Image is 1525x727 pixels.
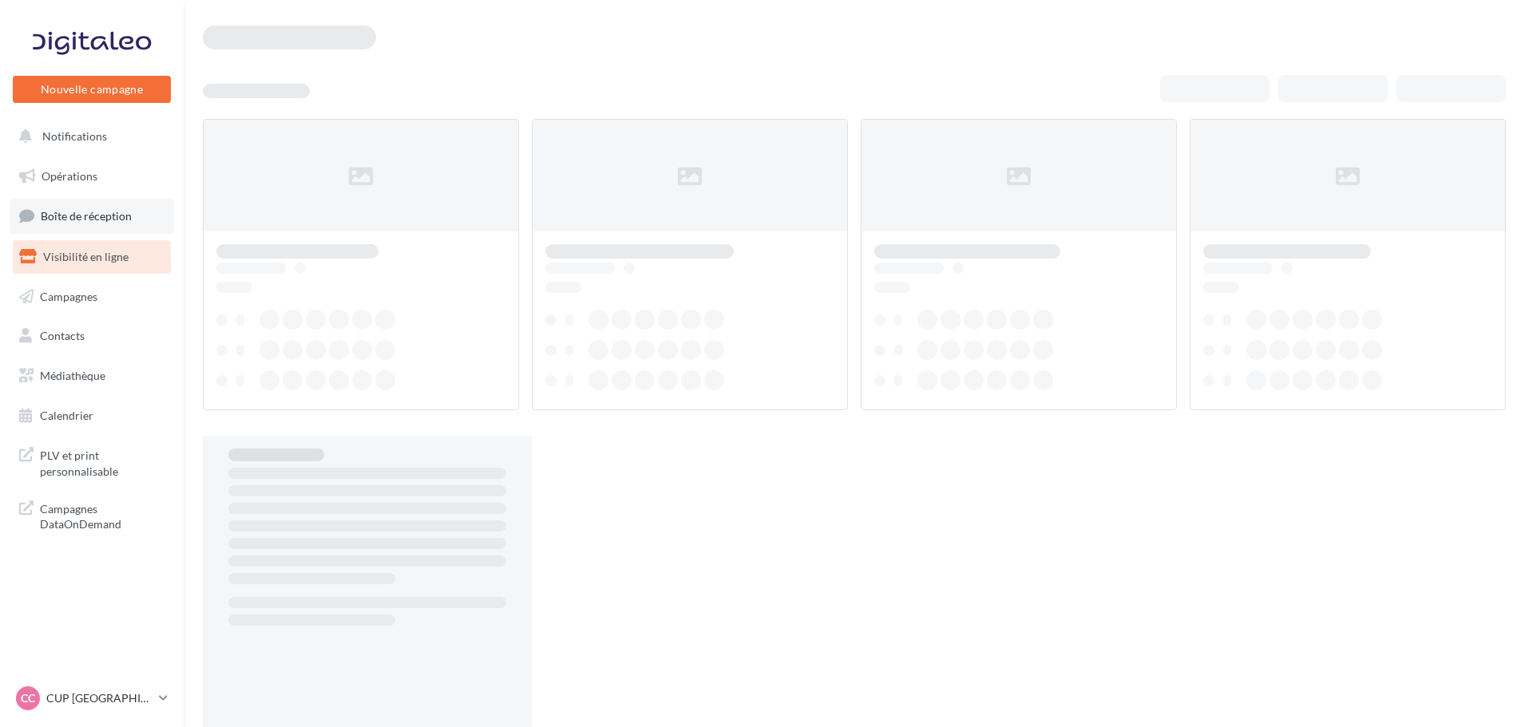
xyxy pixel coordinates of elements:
[42,169,97,183] span: Opérations
[10,120,168,153] button: Notifications
[46,690,152,706] p: CUP [GEOGRAPHIC_DATA]
[42,129,107,143] span: Notifications
[10,359,174,393] a: Médiathèque
[10,319,174,353] a: Contacts
[40,369,105,382] span: Médiathèque
[40,329,85,342] span: Contacts
[10,199,174,233] a: Boîte de réception
[40,444,164,479] span: PLV et print personnalisable
[21,690,35,706] span: CC
[10,280,174,314] a: Campagnes
[40,289,97,302] span: Campagnes
[10,240,174,274] a: Visibilité en ligne
[10,399,174,433] a: Calendrier
[41,209,132,223] span: Boîte de réception
[10,160,174,193] a: Opérations
[13,683,171,713] a: CC CUP [GEOGRAPHIC_DATA]
[40,409,93,422] span: Calendrier
[43,250,129,263] span: Visibilité en ligne
[10,438,174,485] a: PLV et print personnalisable
[10,492,174,539] a: Campagnes DataOnDemand
[13,76,171,103] button: Nouvelle campagne
[40,498,164,532] span: Campagnes DataOnDemand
